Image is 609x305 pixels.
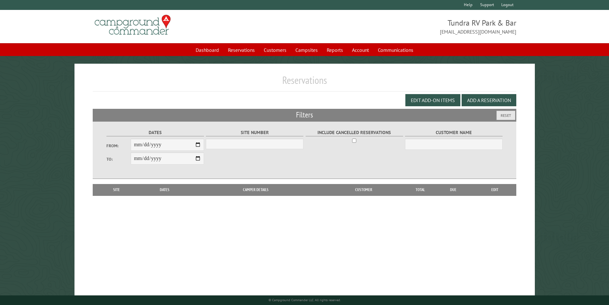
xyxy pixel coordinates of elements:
[137,184,192,196] th: Dates
[319,184,408,196] th: Customer
[473,184,517,196] th: Edit
[192,44,223,56] a: Dashboard
[405,94,460,106] button: Edit Add-on Items
[224,44,259,56] a: Reservations
[106,156,131,162] label: To:
[106,143,131,149] label: From:
[260,44,290,56] a: Customers
[323,44,347,56] a: Reports
[462,94,516,106] button: Add a Reservation
[93,12,173,37] img: Campground Commander
[433,184,473,196] th: Due
[96,184,137,196] th: Site
[269,298,341,302] small: © Campground Commander LLC. All rights reserved.
[292,44,322,56] a: Campsites
[305,18,517,36] span: Tundra RV Park & Bar [EMAIL_ADDRESS][DOMAIN_NAME]
[348,44,373,56] a: Account
[496,111,515,120] button: Reset
[408,184,433,196] th: Total
[374,44,417,56] a: Communications
[93,74,517,92] h1: Reservations
[405,129,503,136] label: Customer Name
[93,109,517,121] h2: Filters
[192,184,319,196] th: Camper Details
[106,129,204,136] label: Dates
[206,129,303,136] label: Site Number
[306,129,403,136] label: Include Cancelled Reservations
